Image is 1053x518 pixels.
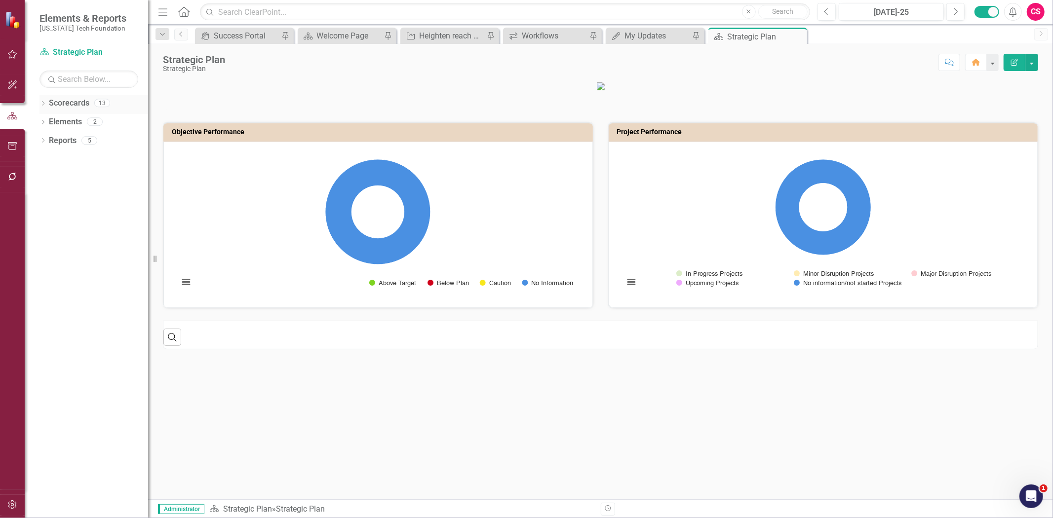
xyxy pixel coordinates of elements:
a: Strategic Plan [39,47,138,58]
button: Show No Information [522,279,574,287]
iframe: Intercom live chat [1019,484,1043,508]
button: Show Caution [480,279,511,287]
div: Heighten reach of the senior team [419,30,484,42]
div: Strategic Plan [163,54,225,65]
button: View chart menu, Chart [624,275,638,289]
small: [US_STATE] Tech Foundation [39,24,126,32]
button: Show Minor Disruption Projects [794,270,874,278]
a: Elements [49,116,82,128]
div: 2 [87,118,103,126]
div: Success Portal [214,30,279,42]
button: Show Major Disruption Projects [911,270,991,278]
a: Workflows [506,30,587,42]
span: Administrator [158,504,204,514]
a: Reports [49,135,77,147]
span: Search [772,7,793,15]
path: No Information, 7. [325,159,430,264]
img: ClearPoint Strategy [5,11,22,29]
div: My Updates [624,30,690,42]
h3: Project Performance [617,128,1033,136]
img: VTF_logo_500%20(13).png [597,82,605,90]
span: Elements & Reports [39,12,126,24]
button: [DATE]-25 [839,3,944,21]
a: Scorecards [49,98,89,109]
div: Chart. Highcharts interactive chart. [174,149,583,297]
a: Success Portal [197,30,279,42]
button: Show Upcoming Projects [676,279,739,287]
path: No information/not started Projects, 19. [775,159,871,255]
div: 13 [94,99,110,108]
text: Below Plan [437,280,469,287]
div: Strategic Plan [276,504,325,514]
div: 5 [81,136,97,145]
div: Welcome Page [316,30,382,42]
div: » [209,504,593,515]
input: Search ClearPoint... [200,3,810,21]
button: Search [758,5,808,19]
button: Show No information/not started Projects [794,279,900,287]
a: Strategic Plan [223,504,272,514]
button: View chart menu, Chart [179,275,193,289]
div: Strategic Plan [163,65,225,73]
input: Search Below... [39,71,138,88]
span: 1 [1040,484,1048,492]
a: My Updates [608,30,690,42]
button: Show In Progress Projects [676,270,742,278]
h3: Objective Performance [172,128,588,136]
div: Chart. Highcharts interactive chart. [619,149,1028,297]
a: Heighten reach of the senior team [403,30,484,42]
div: [DATE]-25 [842,6,940,18]
button: Show Above Target [369,279,416,287]
div: Workflows [522,30,587,42]
svg: Interactive chart [619,149,1027,297]
button: Show Below Plan [428,279,469,287]
svg: Interactive chart [174,149,582,297]
a: Welcome Page [300,30,382,42]
div: Strategic Plan [727,31,805,43]
button: CS [1027,3,1045,21]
